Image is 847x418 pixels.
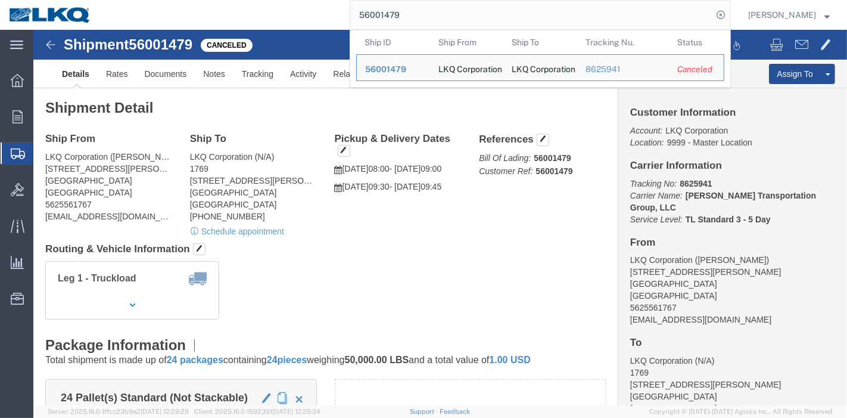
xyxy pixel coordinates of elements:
div: 8625941 [586,63,661,76]
th: Ship To [503,30,577,54]
div: LKQ Corporation [438,55,496,80]
span: Copyright © [DATE]-[DATE] Agistix Inc., All Rights Reserved [649,407,833,417]
iframe: To enrich screen reader interactions, please activate Accessibility in Grammarly extension settings [33,30,847,405]
th: Status [669,30,724,54]
th: Tracking Nu. [577,30,669,54]
button: [PERSON_NAME] [748,8,830,22]
div: Canceled [677,63,715,76]
input: Search for shipment number, reference number [350,1,712,29]
span: Client: 2025.16.0-1592391 [194,408,320,415]
a: Support [410,408,440,415]
div: LKQ Corporation [512,55,569,80]
span: Server: 2025.16.0-1ffcc23b9e2 [48,408,189,415]
span: [DATE] 12:29:29 [141,408,189,415]
span: Praveen Nagaraj [748,8,816,21]
th: Ship ID [356,30,430,54]
span: [DATE] 12:25:34 [272,408,320,415]
table: Search Results [356,30,730,87]
img: logo [8,6,92,24]
span: 56001479 [365,64,406,74]
a: Feedback [440,408,470,415]
div: 56001479 [365,63,422,76]
th: Ship From [430,30,504,54]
